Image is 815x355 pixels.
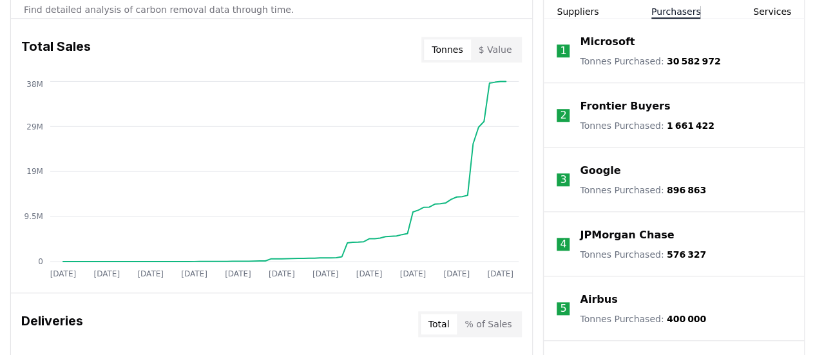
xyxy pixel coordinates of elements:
[444,269,470,278] tspan: [DATE]
[21,37,91,62] h3: Total Sales
[181,269,207,278] tspan: [DATE]
[50,269,77,278] tspan: [DATE]
[488,269,514,278] tspan: [DATE]
[269,269,295,278] tspan: [DATE]
[580,55,720,68] p: Tonnes Purchased :
[312,269,339,278] tspan: [DATE]
[471,39,520,60] button: $ Value
[225,269,251,278] tspan: [DATE]
[667,314,706,324] span: 400 000
[580,292,617,307] a: Airbus
[580,312,706,325] p: Tonnes Purchased :
[21,311,83,337] h3: Deliveries
[667,249,706,260] span: 576 327
[580,119,714,132] p: Tonnes Purchased :
[667,120,714,131] span: 1 661 422
[356,269,383,278] tspan: [DATE]
[421,314,457,334] button: Total
[457,314,519,334] button: % of Sales
[580,227,674,243] a: JPMorgan Chase
[560,108,566,123] p: 2
[580,248,706,261] p: Tonnes Purchased :
[560,236,566,252] p: 4
[24,212,43,221] tspan: 9.5M
[667,185,706,195] span: 896 863
[560,301,566,316] p: 5
[580,184,706,197] p: Tonnes Purchased :
[580,99,670,114] a: Frontier Buyers
[26,167,43,176] tspan: 19M
[651,5,701,18] button: Purchasers
[580,163,620,178] a: Google
[667,56,721,66] span: 30 582 972
[424,39,470,60] button: Tonnes
[38,257,43,266] tspan: 0
[580,34,635,50] a: Microsoft
[560,172,566,187] p: 3
[24,3,519,16] p: Find detailed analysis of carbon removal data through time.
[400,269,427,278] tspan: [DATE]
[560,43,566,59] p: 1
[137,269,164,278] tspan: [DATE]
[753,5,791,18] button: Services
[26,79,43,88] tspan: 38M
[26,122,43,131] tspan: 29M
[94,269,120,278] tspan: [DATE]
[557,5,599,18] button: Suppliers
